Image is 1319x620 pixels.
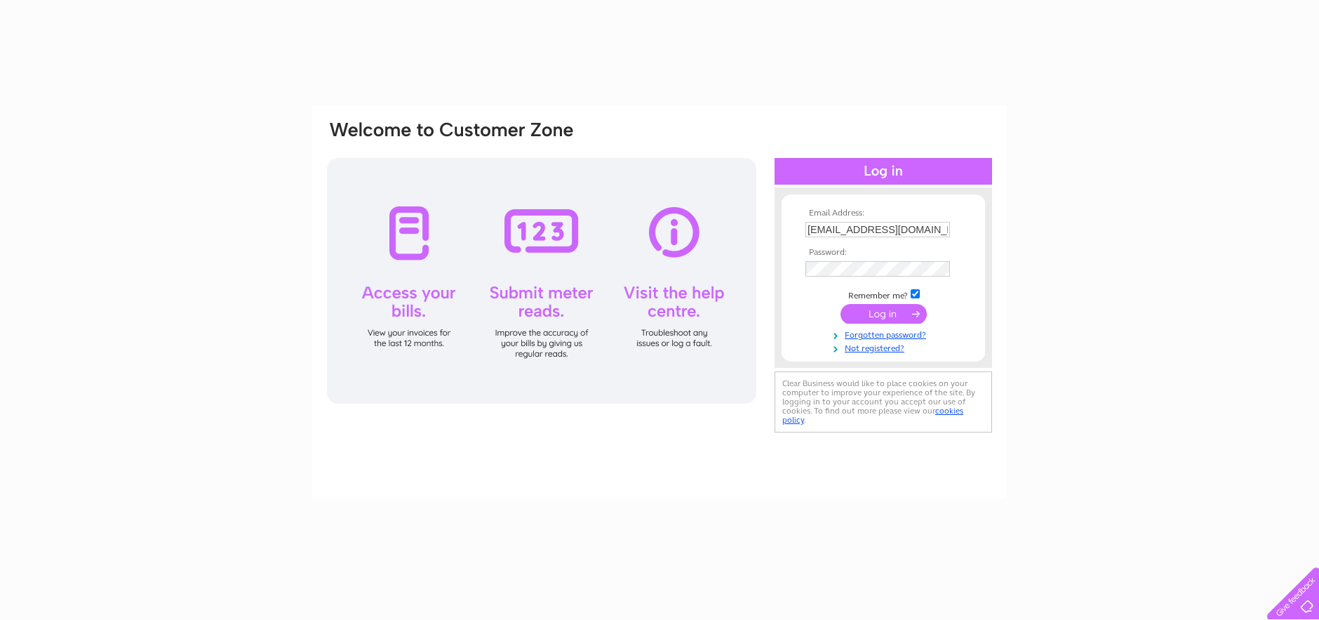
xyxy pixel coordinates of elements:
[805,327,965,341] a: Forgotten password?
[841,304,927,324] input: Submit
[802,209,965,218] th: Email Address:
[782,406,963,425] a: cookies policy
[802,287,965,301] td: Remember me?
[805,341,965,354] a: Not registered?
[775,371,992,433] div: Clear Business would like to place cookies on your computer to improve your experience of the sit...
[802,248,965,258] th: Password:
